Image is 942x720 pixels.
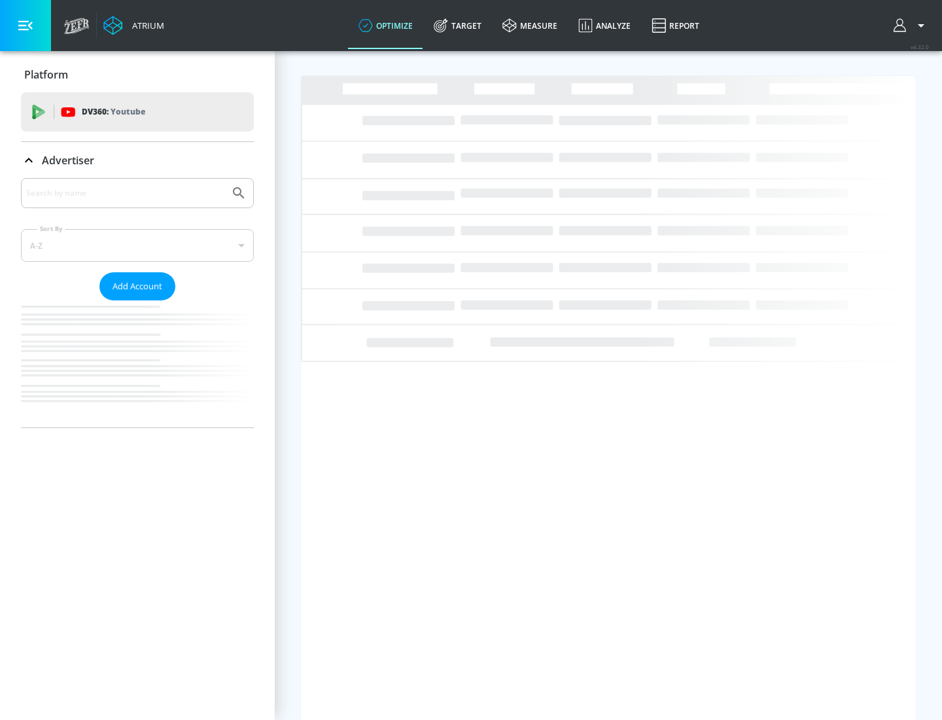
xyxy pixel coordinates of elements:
[423,2,492,49] a: Target
[492,2,568,49] a: measure
[103,16,164,35] a: Atrium
[82,105,145,119] p: DV360:
[348,2,423,49] a: optimize
[641,2,710,49] a: Report
[111,105,145,118] p: Youtube
[21,92,254,132] div: DV360: Youtube
[127,20,164,31] div: Atrium
[24,67,68,82] p: Platform
[113,279,162,294] span: Add Account
[21,142,254,179] div: Advertiser
[568,2,641,49] a: Analyze
[911,43,929,50] span: v 4.32.0
[42,153,94,168] p: Advertiser
[26,185,224,202] input: Search by name
[21,56,254,93] div: Platform
[21,178,254,427] div: Advertiser
[99,272,175,300] button: Add Account
[21,300,254,427] nav: list of Advertiser
[21,229,254,262] div: A-Z
[37,225,65,233] label: Sort By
